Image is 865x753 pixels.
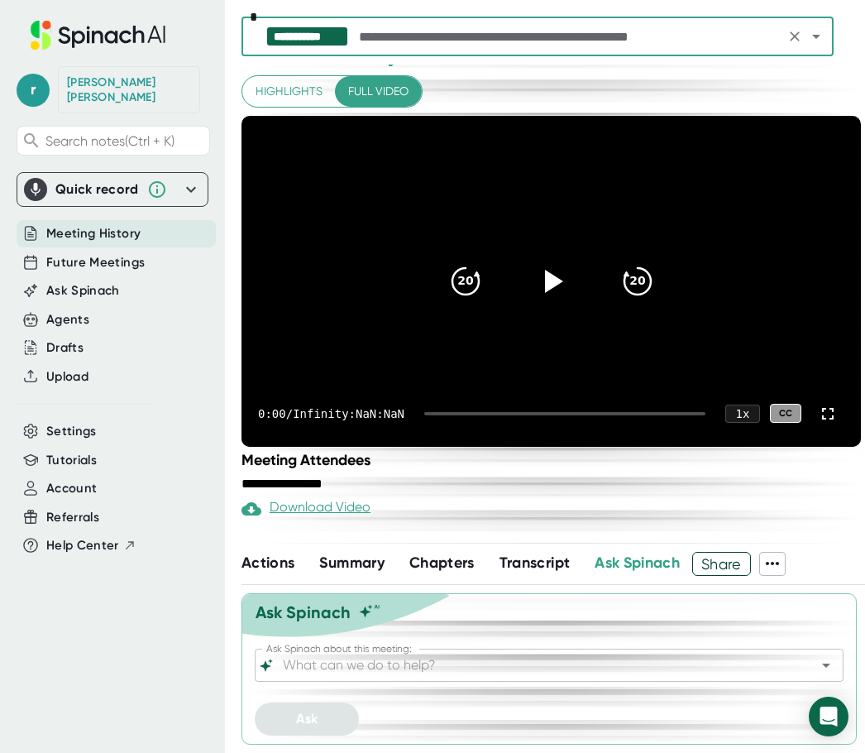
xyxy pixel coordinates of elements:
[241,451,865,469] div: Meeting Attendees
[55,181,139,198] div: Quick record
[770,404,801,423] div: CC
[499,552,571,574] button: Transcript
[241,499,370,519] div: Download Video
[46,536,136,555] button: Help Center
[319,552,384,574] button: Summary
[46,253,145,272] button: Future Meetings
[595,552,680,574] button: Ask Spinach
[783,25,806,48] button: Clear
[46,281,120,300] button: Ask Spinach
[45,133,174,149] span: Search notes (Ctrl + K)
[499,554,571,572] span: Transcript
[46,536,119,555] span: Help Center
[258,407,404,420] div: 0:00 / Infinity:NaN:NaN
[348,81,409,102] span: Full video
[17,74,50,107] span: r
[46,367,88,386] button: Upload
[46,224,141,243] button: Meeting History
[46,508,99,527] button: Referrals
[256,602,351,622] div: Ask Spinach
[725,405,760,423] div: 1 x
[809,697,848,736] div: Open Intercom Messenger
[256,81,323,102] span: Highlights
[46,422,97,441] button: Settings
[46,479,97,498] button: Account
[241,552,294,574] button: Actions
[46,338,84,357] button: Drafts
[319,554,384,572] span: Summary
[409,554,475,572] span: Chapters
[46,310,89,329] button: Agents
[693,549,750,578] span: Share
[296,711,318,727] span: Ask
[24,173,201,206] div: Quick record
[805,25,828,48] button: Open
[409,552,475,574] button: Chapters
[242,76,336,107] button: Highlights
[815,654,838,677] button: Open
[67,75,191,104] div: Ryan Smith
[255,703,359,736] button: Ask
[335,76,422,107] button: Full video
[595,554,680,572] span: Ask Spinach
[692,552,751,576] button: Share
[46,451,97,470] button: Tutorials
[280,654,790,677] input: What can we do to help?
[241,554,294,572] span: Actions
